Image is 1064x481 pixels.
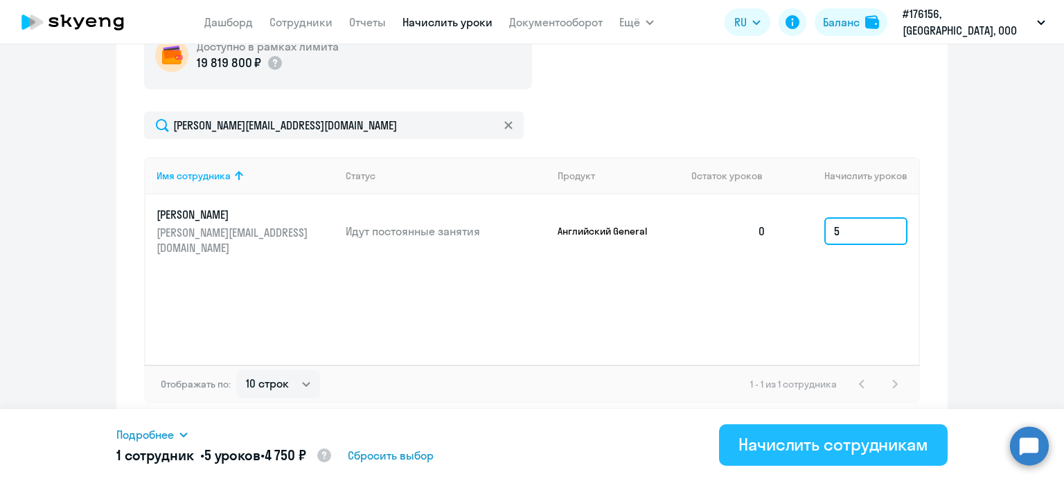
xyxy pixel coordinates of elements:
[204,15,253,29] a: Дашборд
[346,224,547,239] p: Идут постоянные занятия
[896,6,1052,39] button: #176156, [GEOGRAPHIC_DATA], ООО
[157,170,231,182] div: Имя сотрудника
[777,157,919,194] th: Начислить уроков
[269,15,332,29] a: Сотрудники
[116,446,332,466] h5: 1 сотрудник • •
[619,8,654,36] button: Ещё
[157,225,312,255] p: [PERSON_NAME][EMAIL_ADDRESS][DOMAIN_NAME]
[719,424,948,466] button: Начислить сотрудникам
[197,54,261,72] p: 19 819 800 ₽
[750,378,837,390] span: 1 - 1 из 1 сотрудника
[619,14,640,30] span: Ещё
[157,170,335,182] div: Имя сотрудника
[738,433,928,455] div: Начислить сотрудникам
[157,207,335,255] a: [PERSON_NAME][PERSON_NAME][EMAIL_ADDRESS][DOMAIN_NAME]
[116,426,174,443] span: Подробнее
[680,194,777,268] td: 0
[265,446,306,464] span: 4 750 ₽
[691,170,763,182] span: Остаток уроков
[558,225,662,237] p: Английский General
[144,111,524,139] input: Поиск по имени, email, продукту или статусу
[197,39,339,54] h5: Доступно в рамках лимита
[558,170,595,182] div: Продукт
[402,15,493,29] a: Начислить уроки
[509,15,603,29] a: Документооборот
[155,39,188,72] img: wallet-circle.png
[691,170,777,182] div: Остаток уроков
[903,6,1031,39] p: #176156, [GEOGRAPHIC_DATA], ООО
[348,447,434,464] span: Сбросить выбор
[157,207,312,222] p: [PERSON_NAME]
[349,15,386,29] a: Отчеты
[346,170,547,182] div: Статус
[346,170,375,182] div: Статус
[204,446,260,464] span: 5 уроков
[865,15,879,29] img: balance
[823,14,860,30] div: Баланс
[161,378,231,390] span: Отображать по:
[815,8,887,36] button: Балансbalance
[558,170,681,182] div: Продукт
[725,8,770,36] button: RU
[734,14,747,30] span: RU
